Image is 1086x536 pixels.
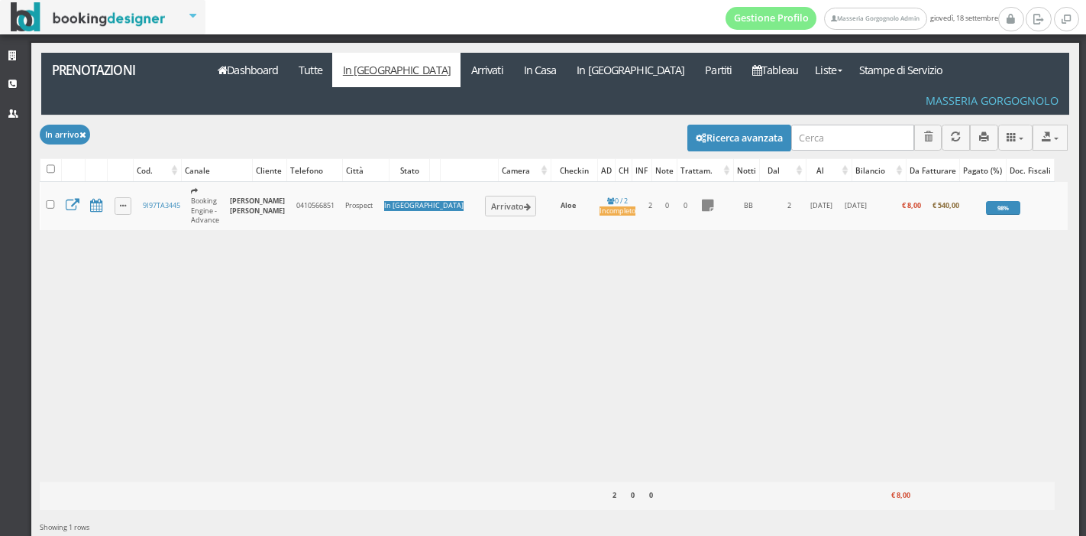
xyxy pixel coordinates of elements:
a: 9I97TA3445 [143,200,180,210]
a: In [GEOGRAPHIC_DATA] [332,53,461,87]
b: [PERSON_NAME] [PERSON_NAME] [230,196,285,216]
a: Masseria Gorgognolo Admin [824,8,926,30]
div: Telefono [287,160,341,181]
td: [DATE] [803,182,839,230]
div: Bilancio [852,160,906,181]
button: In arrivo [40,125,90,144]
div: Checkin [551,160,597,181]
div: Cod. [134,160,181,181]
div: Notti [734,160,759,181]
td: Booking Engine - Advance [186,182,225,230]
a: Stampe di Servizio [849,53,953,87]
input: Cerca [791,125,914,150]
a: In Casa [513,53,567,87]
a: In [GEOGRAPHIC_DATA] [567,53,695,87]
div: Stato [389,160,429,181]
img: BookingDesigner.com [11,2,166,32]
div: Trattam. [677,160,733,181]
td: 2 [642,182,659,230]
div: € 8,00 [858,486,913,506]
div: AD [598,160,615,181]
div: CH [616,160,632,181]
div: In [GEOGRAPHIC_DATA] [384,201,464,211]
div: Città [343,160,389,181]
button: Export [1033,125,1068,150]
span: giovedì, 18 settembre [726,7,998,30]
b: 0 [649,490,653,500]
a: Tutte [289,53,333,87]
td: 0 [676,182,695,230]
td: BB [720,182,777,230]
div: Note [652,160,677,181]
div: Incompleto [600,206,635,216]
div: Al [806,160,852,181]
a: Gestione Profilo [726,7,817,30]
div: Doc. Fiscali [1007,160,1054,181]
div: Camera [499,160,551,181]
span: Showing 1 rows [40,522,89,532]
b: 2 [612,490,616,500]
a: 0 / 2Incompleto [600,196,635,216]
button: Ricerca avanzata [687,125,791,151]
a: Prenotazioni [41,53,199,87]
button: Arrivato [485,196,536,216]
a: Tableau [742,53,809,87]
a: Arrivati [461,53,513,87]
td: Prospect [340,182,378,230]
a: Liste [808,53,848,87]
div: Pagato (%) [960,160,1005,181]
b: € 8,00 [902,200,921,210]
b: € 540,00 [932,200,959,210]
td: 0 [659,182,676,230]
div: Canale [182,160,252,181]
div: 98% [986,201,1020,215]
b: Aloe [561,200,576,210]
td: [DATE] [839,182,872,230]
td: 2 [777,182,803,230]
a: Dashboard [208,53,289,87]
td: 0410566851 [291,182,340,230]
h4: Masseria Gorgognolo [926,94,1059,107]
button: Aggiorna [942,125,970,150]
div: INF [632,160,651,181]
b: 0 [631,490,635,500]
div: Da Fatturare [907,160,959,181]
div: Cliente [253,160,286,181]
a: Partiti [695,53,742,87]
div: Dal [760,160,806,181]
